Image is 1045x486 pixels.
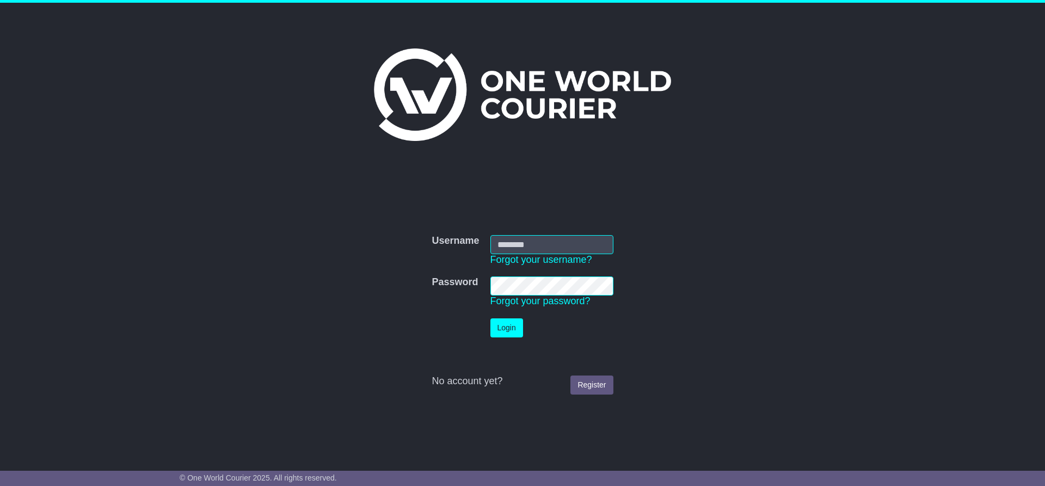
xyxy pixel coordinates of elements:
label: Username [432,235,479,247]
span: © One World Courier 2025. All rights reserved. [180,473,337,482]
a: Register [570,376,613,395]
button: Login [490,318,523,337]
img: One World [374,48,671,141]
a: Forgot your password? [490,296,591,306]
div: No account yet? [432,376,613,387]
label: Password [432,276,478,288]
a: Forgot your username? [490,254,592,265]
